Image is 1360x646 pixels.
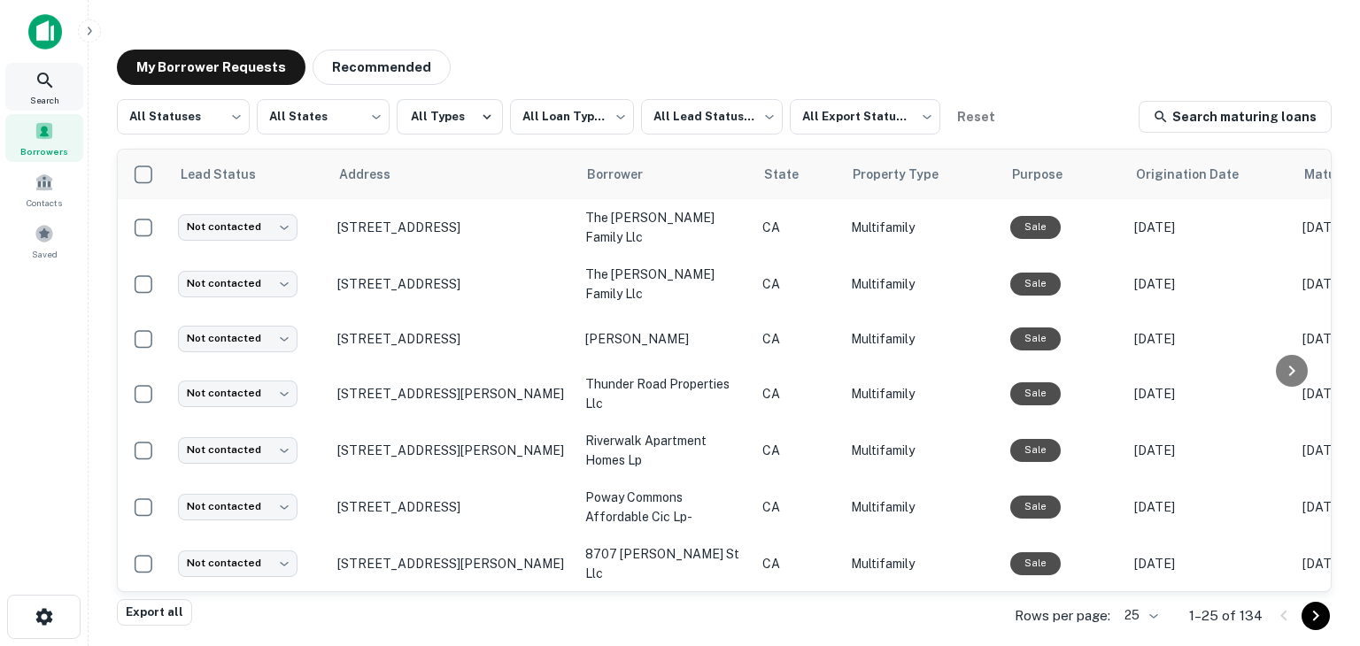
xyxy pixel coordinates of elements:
button: All Types [397,99,503,135]
div: Sale [1010,382,1061,404]
span: Contacts [27,196,62,210]
button: Recommended [313,50,451,85]
p: [DATE] [1134,554,1285,573]
span: Search [30,93,59,107]
p: [DATE] [1134,274,1285,294]
div: Sale [1010,216,1061,238]
div: Sale [1010,496,1061,518]
span: Origination Date [1136,164,1262,185]
p: thunder road properties llc [585,374,745,413]
p: Multifamily [851,554,993,573]
p: poway commons affordable cic lp- [585,488,745,527]
div: Sale [1010,552,1061,574]
div: All Loan Types [510,94,634,140]
span: Borrowers [20,144,68,158]
p: [PERSON_NAME] [585,329,745,349]
a: Saved [5,217,83,265]
span: Purpose [1012,164,1086,185]
p: [DATE] [1134,218,1285,237]
th: Borrower [576,150,753,199]
p: the [PERSON_NAME] family llc [585,208,745,247]
p: [STREET_ADDRESS][PERSON_NAME] [337,442,568,458]
p: CA [762,554,833,573]
div: Not contacted [178,550,297,576]
div: All Statuses [117,94,250,140]
p: [DATE] [1134,497,1285,517]
th: Lead Status [169,150,328,199]
div: Not contacted [178,271,297,296]
div: Not contacted [178,381,297,406]
p: CA [762,384,833,404]
p: CA [762,497,833,517]
button: Export all [117,599,192,626]
p: Multifamily [851,384,993,404]
p: [STREET_ADDRESS][PERSON_NAME] [337,386,568,402]
div: Sale [1010,273,1061,295]
p: the [PERSON_NAME] family llc [585,265,745,304]
button: My Borrower Requests [117,50,305,85]
div: Not contacted [178,214,297,240]
p: [STREET_ADDRESS] [337,331,568,347]
p: 1–25 of 134 [1189,605,1263,627]
span: Lead Status [180,164,279,185]
p: [DATE] [1134,329,1285,349]
p: Multifamily [851,497,993,517]
span: Property Type [853,164,962,185]
div: Not contacted [178,326,297,351]
div: Not contacted [178,494,297,519]
span: Saved [32,247,58,261]
p: Multifamily [851,329,993,349]
div: All States [257,94,390,140]
a: Search maturing loans [1139,101,1332,133]
iframe: Chat Widget [1271,504,1360,589]
p: Multifamily [851,218,993,237]
p: CA [762,329,833,349]
a: Borrowers [5,114,83,162]
th: Address [328,150,576,199]
p: [DATE] [1134,441,1285,460]
span: Address [339,164,413,185]
button: Go to next page [1302,602,1330,630]
p: [STREET_ADDRESS] [337,499,568,515]
p: riverwalk apartment homes lp [585,431,745,470]
img: capitalize-icon.png [28,14,62,50]
th: State [753,150,842,199]
p: [DATE] [1134,384,1285,404]
button: Reset [947,99,1004,135]
span: State [764,164,822,185]
p: Rows per page: [1015,605,1110,627]
p: CA [762,441,833,460]
p: Multifamily [851,274,993,294]
a: Search [5,63,83,111]
p: [STREET_ADDRESS][PERSON_NAME] [337,556,568,572]
p: CA [762,218,833,237]
th: Origination Date [1125,150,1294,199]
div: Not contacted [178,437,297,463]
th: Purpose [1001,150,1125,199]
p: [STREET_ADDRESS] [337,219,568,235]
div: 25 [1117,603,1161,628]
div: All Export Statuses [790,94,940,140]
p: CA [762,274,833,294]
p: [STREET_ADDRESS] [337,276,568,292]
a: Contacts [5,165,83,213]
p: Multifamily [851,441,993,460]
p: 8707 [PERSON_NAME] st llc [585,544,745,583]
span: Borrower [587,164,666,185]
th: Property Type [842,150,1001,199]
div: Sale [1010,439,1061,461]
div: Sale [1010,327,1061,350]
div: All Lead Statuses [641,94,783,140]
